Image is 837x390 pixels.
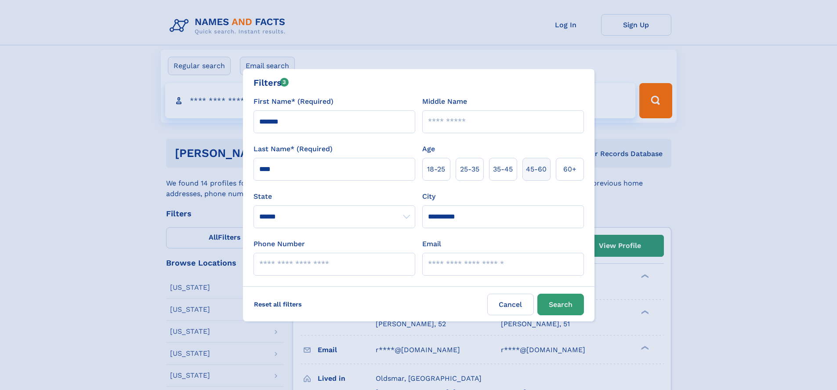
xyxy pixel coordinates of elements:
[422,96,467,107] label: Middle Name
[254,76,289,89] div: Filters
[427,164,445,175] span: 18‑25
[254,144,333,154] label: Last Name* (Required)
[422,191,435,202] label: City
[254,191,415,202] label: State
[460,164,479,175] span: 25‑35
[537,294,584,315] button: Search
[493,164,513,175] span: 35‑45
[563,164,576,175] span: 60+
[422,144,435,154] label: Age
[422,239,441,249] label: Email
[254,96,333,107] label: First Name* (Required)
[254,239,305,249] label: Phone Number
[487,294,534,315] label: Cancel
[526,164,547,175] span: 45‑60
[248,294,308,315] label: Reset all filters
